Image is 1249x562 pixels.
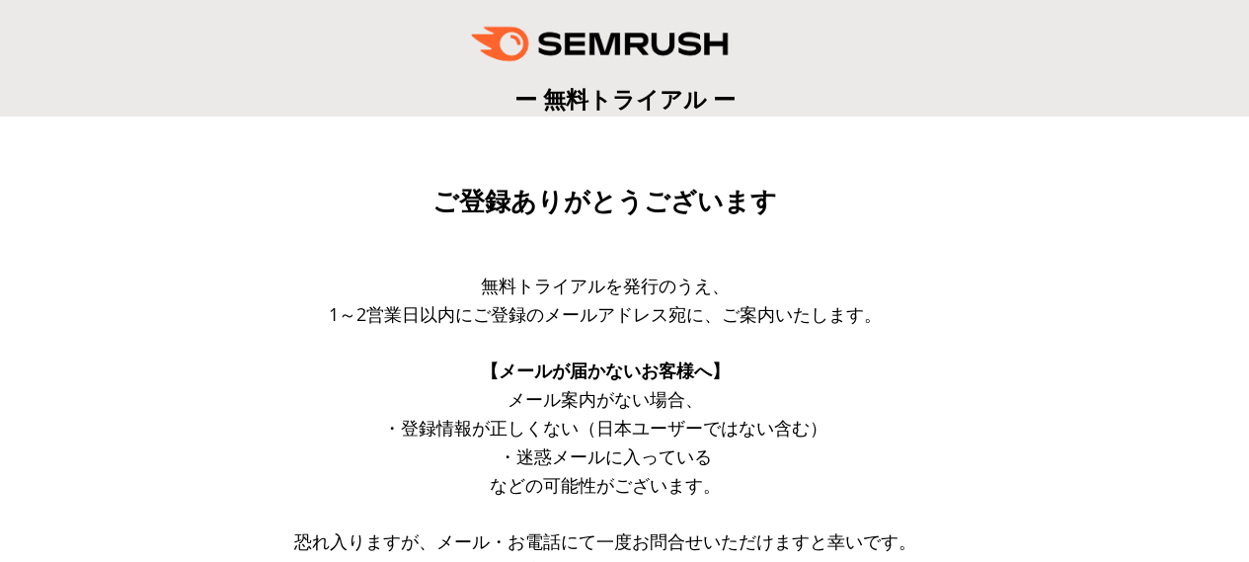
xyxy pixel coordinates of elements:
[514,83,736,115] span: ー 無料トライアル ー
[481,359,730,382] span: 【メールが届かないお客様へ】
[383,416,827,440] span: ・登録情報が正しくない（日本ユーザーではない含む）
[481,274,730,297] span: 無料トライアルを発行のうえ、
[329,302,882,326] span: 1～2営業日以内にご登録のメールアドレス宛に、ご案内いたします。
[432,187,777,216] span: ご登録ありがとうございます
[294,529,916,553] span: 恐れ入りますが、メール・お電話にて一度お問合せいただけますと幸いです。
[507,387,703,411] span: メール案内がない場合、
[499,444,712,468] span: ・迷惑メールに入っている
[490,473,721,497] span: などの可能性がございます。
